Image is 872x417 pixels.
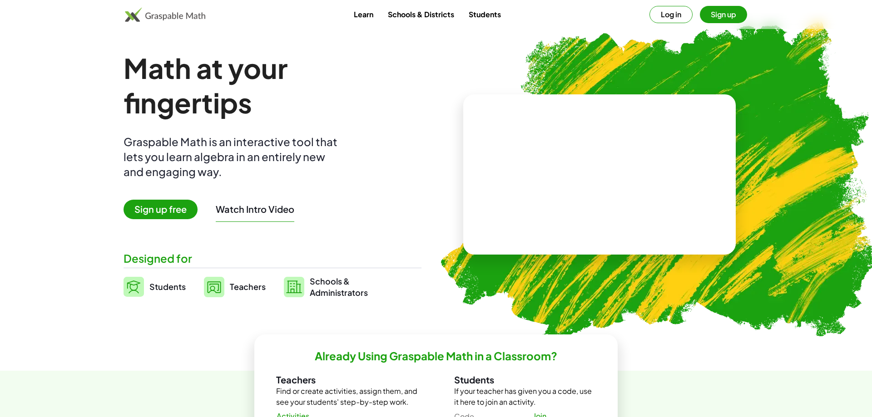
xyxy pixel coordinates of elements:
a: Students [124,275,186,298]
span: Sign up free [124,200,198,219]
h3: Students [454,374,596,386]
span: Schools & Administrators [310,275,368,298]
p: If your teacher has given you a code, use it here to join an activity. [454,386,596,407]
button: Watch Intro Video [216,203,294,215]
h2: Already Using Graspable Math in a Classroom? [315,349,557,363]
h1: Math at your fingertips [124,51,412,120]
img: svg%3e [124,277,144,297]
a: Teachers [204,275,266,298]
img: svg%3e [284,277,304,297]
a: Schools &Administrators [284,275,368,298]
video: What is this? This is dynamic math notation. Dynamic math notation plays a central role in how Gr... [531,141,668,209]
span: Teachers [230,281,266,292]
button: Sign up [700,6,747,23]
img: svg%3e [204,277,224,297]
a: Schools & Districts [381,6,461,23]
p: Find or create activities, assign them, and see your students' step-by-step work. [276,386,418,407]
div: Designed for [124,251,421,266]
h3: Teachers [276,374,418,386]
a: Students [461,6,508,23]
div: Graspable Math is an interactive tool that lets you learn algebra in an entirely new and engaging... [124,134,342,179]
button: Log in [649,6,693,23]
span: Students [149,281,186,292]
a: Learn [347,6,381,23]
